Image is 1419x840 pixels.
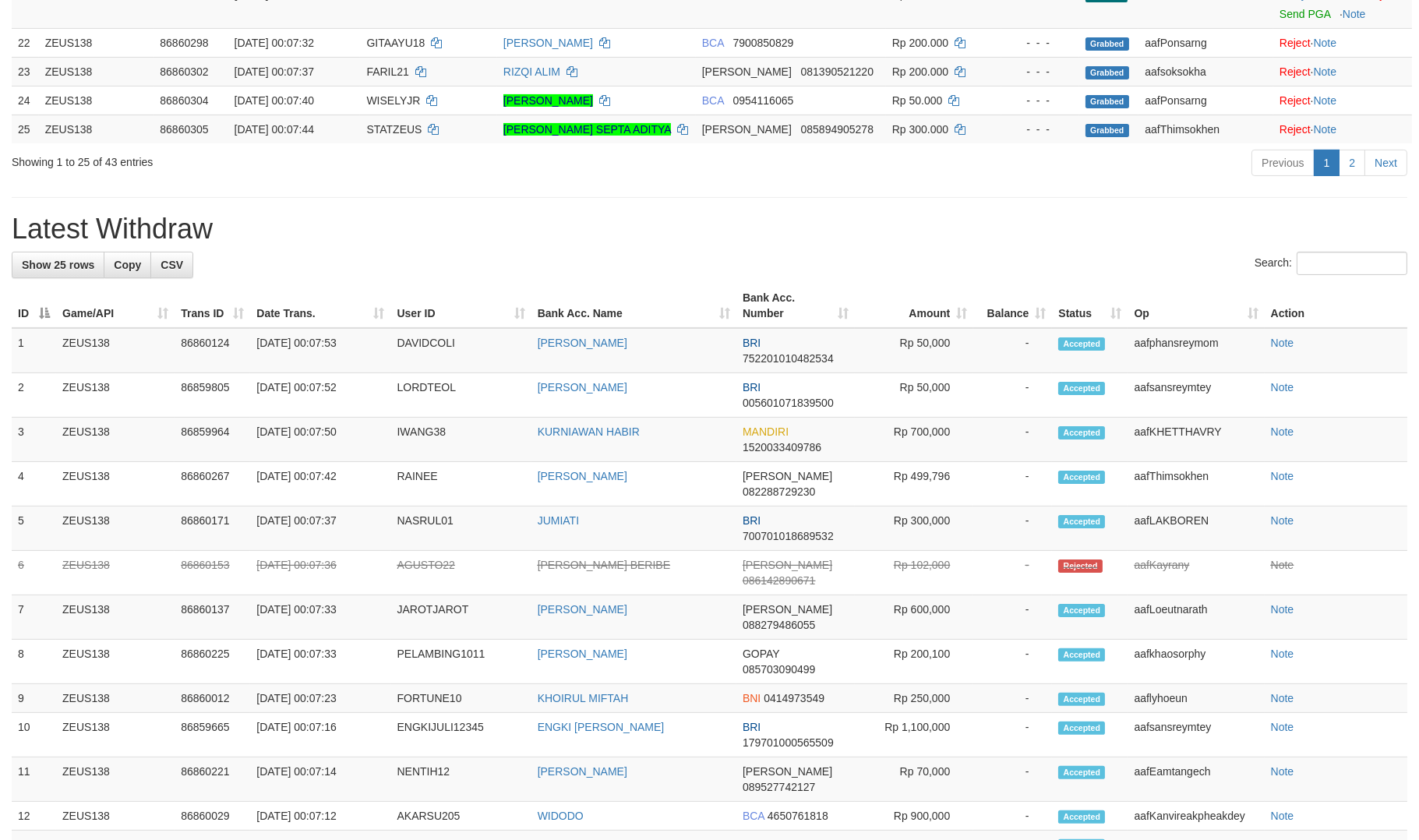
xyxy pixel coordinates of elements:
[250,418,390,462] td: [DATE] 00:07:50
[250,640,390,684] td: [DATE] 00:07:33
[391,684,531,713] td: FORTUNE10
[12,462,56,506] td: 4
[732,37,793,49] span: Copy 7900850829 to clipboard
[973,551,1052,595] td: -
[391,418,531,462] td: IWANG38
[175,284,250,328] th: Trans ID: activate to sort column ascending
[12,713,56,757] td: 10
[855,462,973,506] td: Rp 499,796
[12,506,56,551] td: 5
[1273,57,1412,86] td: ·
[56,802,175,831] td: ZEUS138
[538,692,629,704] a: KHOIRUL MIFTAH
[12,115,39,143] td: 25
[743,381,761,394] span: BRI
[743,352,834,365] span: Copy 752201010482534 to clipboard
[250,328,390,373] td: [DATE] 00:07:53
[503,37,593,49] a: [PERSON_NAME]
[250,373,390,418] td: [DATE] 00:07:52
[1058,382,1105,395] span: Accepted
[175,802,250,831] td: 86860029
[743,781,815,793] span: Copy 089527742127 to clipboard
[538,559,670,571] a: [PERSON_NAME] BERIBE
[12,86,39,115] td: 24
[531,284,736,328] th: Bank Acc. Name: activate to sort column ascending
[973,802,1052,831] td: -
[175,595,250,640] td: 86860137
[973,640,1052,684] td: -
[892,94,943,107] span: Rp 50.000
[1273,115,1412,143] td: ·
[1008,64,1073,79] div: - - -
[56,713,175,757] td: ZEUS138
[892,37,948,49] span: Rp 200.000
[1128,551,1264,595] td: aafKayrany
[732,94,793,107] span: Copy 0954116065 to clipboard
[743,663,815,676] span: Copy 085703090499 to clipboard
[12,551,56,595] td: 6
[855,640,973,684] td: Rp 200,100
[250,802,390,831] td: [DATE] 00:07:12
[56,551,175,595] td: ZEUS138
[160,37,208,49] span: 86860298
[1128,713,1264,757] td: aafsansreymtey
[56,757,175,802] td: ZEUS138
[743,337,761,349] span: BRI
[1058,604,1105,617] span: Accepted
[1271,603,1294,616] a: Note
[391,595,531,640] td: JAROTJAROT
[1255,252,1407,275] label: Search:
[1052,284,1128,328] th: Status: activate to sort column ascending
[250,757,390,802] td: [DATE] 00:07:14
[1339,150,1365,176] a: 2
[366,123,422,136] span: STATZEUS
[391,713,531,757] td: ENGKIJULI12345
[702,65,792,78] span: [PERSON_NAME]
[743,514,761,527] span: BRI
[1314,94,1337,107] a: Note
[1128,418,1264,462] td: aafKHETTHAVRY
[538,425,640,438] a: KURNIAWAN HABIR
[855,373,973,418] td: Rp 50,000
[892,123,948,136] span: Rp 300.000
[855,713,973,757] td: Rp 1,100,000
[538,765,627,778] a: [PERSON_NAME]
[538,721,665,733] a: ENGKI [PERSON_NAME]
[175,640,250,684] td: 86860225
[1128,506,1264,551] td: aafLAKBOREN
[1273,28,1412,57] td: ·
[1273,86,1412,115] td: ·
[1297,252,1407,275] input: Search:
[1314,65,1337,78] a: Note
[366,94,420,107] span: WISELYJR
[538,514,579,527] a: JUMIATI
[736,284,855,328] th: Bank Acc. Number: activate to sort column ascending
[12,57,39,86] td: 23
[503,94,593,107] a: [PERSON_NAME]
[12,418,56,462] td: 3
[1128,684,1264,713] td: aaflyhoeun
[1280,65,1311,78] a: Reject
[973,757,1052,802] td: -
[250,506,390,551] td: [DATE] 00:07:37
[235,65,314,78] span: [DATE] 00:07:37
[1128,802,1264,831] td: aafKanvireakpheakdey
[1138,57,1273,86] td: aafsoksokha
[39,86,154,115] td: ZEUS138
[1271,810,1294,822] a: Note
[768,810,828,822] span: Copy 4650761818 to clipboard
[175,684,250,713] td: 86860012
[1058,426,1105,439] span: Accepted
[1251,150,1314,176] a: Previous
[235,123,314,136] span: [DATE] 00:07:44
[1008,35,1073,51] div: - - -
[391,640,531,684] td: PELAMBING1011
[1058,559,1102,573] span: Rejected
[1280,123,1311,136] a: Reject
[855,418,973,462] td: Rp 700,000
[12,214,1407,245] h1: Latest Withdraw
[175,418,250,462] td: 86859964
[250,284,390,328] th: Date Trans.: activate to sort column ascending
[538,470,627,482] a: [PERSON_NAME]
[1128,757,1264,802] td: aafEamtangech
